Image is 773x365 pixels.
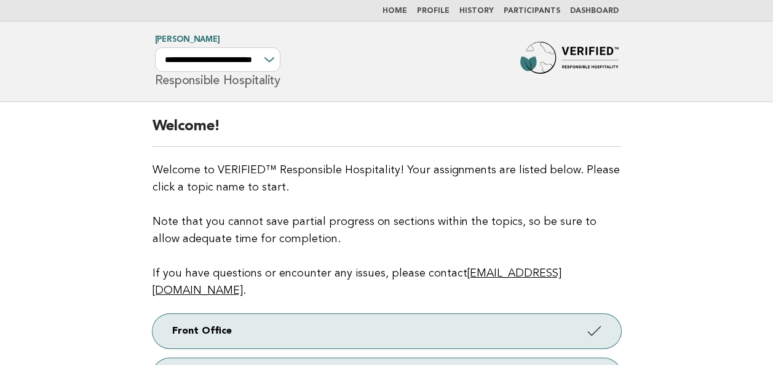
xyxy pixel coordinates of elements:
[383,7,407,15] a: Home
[155,36,220,44] a: [PERSON_NAME]
[153,162,621,299] p: Welcome to VERIFIED™ Responsible Hospitality! Your assignments are listed below. Please click a t...
[153,117,621,147] h2: Welcome!
[153,314,621,348] a: Front Office
[520,42,619,81] img: Forbes Travel Guide
[155,36,280,87] h1: Responsible Hospitality
[417,7,450,15] a: Profile
[153,268,561,296] a: [EMAIL_ADDRESS][DOMAIN_NAME]
[570,7,619,15] a: Dashboard
[459,7,494,15] a: History
[504,7,560,15] a: Participants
